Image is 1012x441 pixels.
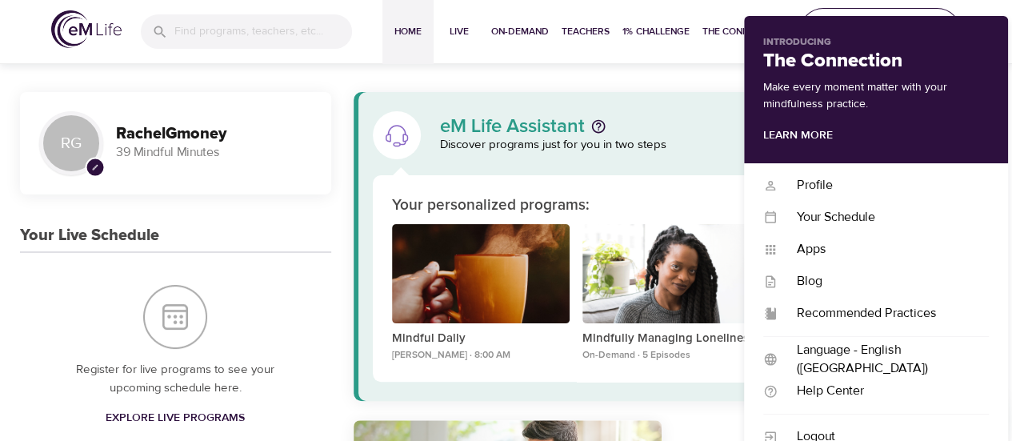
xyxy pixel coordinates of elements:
div: Language - English ([GEOGRAPHIC_DATA]) [778,341,989,378]
img: Your Live Schedule [143,285,207,349]
p: On-Demand · 5 Episodes [582,348,760,363]
img: eM Life Assistant [384,122,410,148]
p: Register for live programs to see your upcoming schedule here. [52,361,299,397]
p: 39 Mindful Minutes [116,143,312,162]
h3: Your Live Schedule [20,227,159,245]
p: Mindfully Managing Loneliness [582,330,760,348]
p: Introducing [763,35,989,50]
p: Mindful Daily [392,330,570,348]
div: Help Center [778,382,989,400]
span: Home [389,23,427,40]
button: Mindful Daily [392,224,570,331]
h2: The Connection [763,50,989,73]
a: Explore Live Programs [99,403,251,433]
div: Blog [778,272,989,291]
span: 1% Challenge [622,23,690,40]
span: On-Demand [491,23,549,40]
img: logo [51,10,122,48]
p: [PERSON_NAME] · 8:00 AM [392,348,570,363]
div: Recommended Practices [778,304,989,323]
p: Make every moment matter with your mindfulness practice. [763,79,989,113]
input: Find programs, teachers, etc... [174,14,352,49]
span: Explore Live Programs [106,408,245,428]
div: Profile [778,176,989,194]
div: Your Schedule [778,208,989,227]
div: RG [39,111,103,175]
button: Mindfully Managing Loneliness [582,224,760,331]
span: Teachers [562,23,610,40]
a: Learn More [763,128,833,142]
span: The Connection [702,23,782,40]
div: Apps [778,240,989,259]
p: Your personalized programs: [392,194,590,218]
h3: RachelGmoney [116,125,312,143]
p: eM Life Assistant [440,117,585,136]
p: Discover programs just for you in two steps [440,136,970,154]
span: Live [440,23,478,40]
